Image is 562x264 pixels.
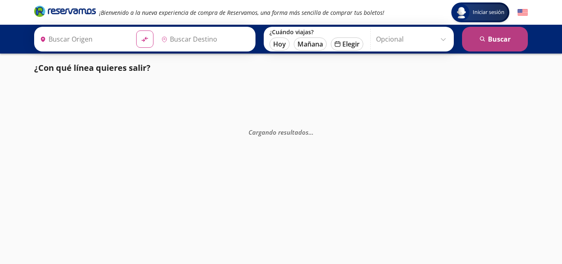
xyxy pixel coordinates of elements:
[331,37,363,51] button: Elegir
[269,37,290,51] button: Hoy
[294,37,327,51] button: Mañana
[248,128,314,136] em: Cargando resultados
[37,29,130,49] input: Buscar Origen
[312,128,314,136] span: .
[309,128,310,136] span: .
[158,29,251,49] input: Buscar Destino
[34,62,151,74] p: ¿Con qué línea quieres salir?
[269,28,363,36] label: ¿Cuándo viajas?
[518,7,528,18] button: English
[310,128,312,136] span: .
[469,8,508,16] span: Iniciar sesión
[376,29,450,49] input: Opcional
[99,9,384,16] em: ¡Bienvenido a la nueva experiencia de compra de Reservamos, una forma más sencilla de comprar tus...
[34,5,96,20] a: Brand Logo
[34,5,96,17] i: Brand Logo
[462,27,528,51] button: Buscar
